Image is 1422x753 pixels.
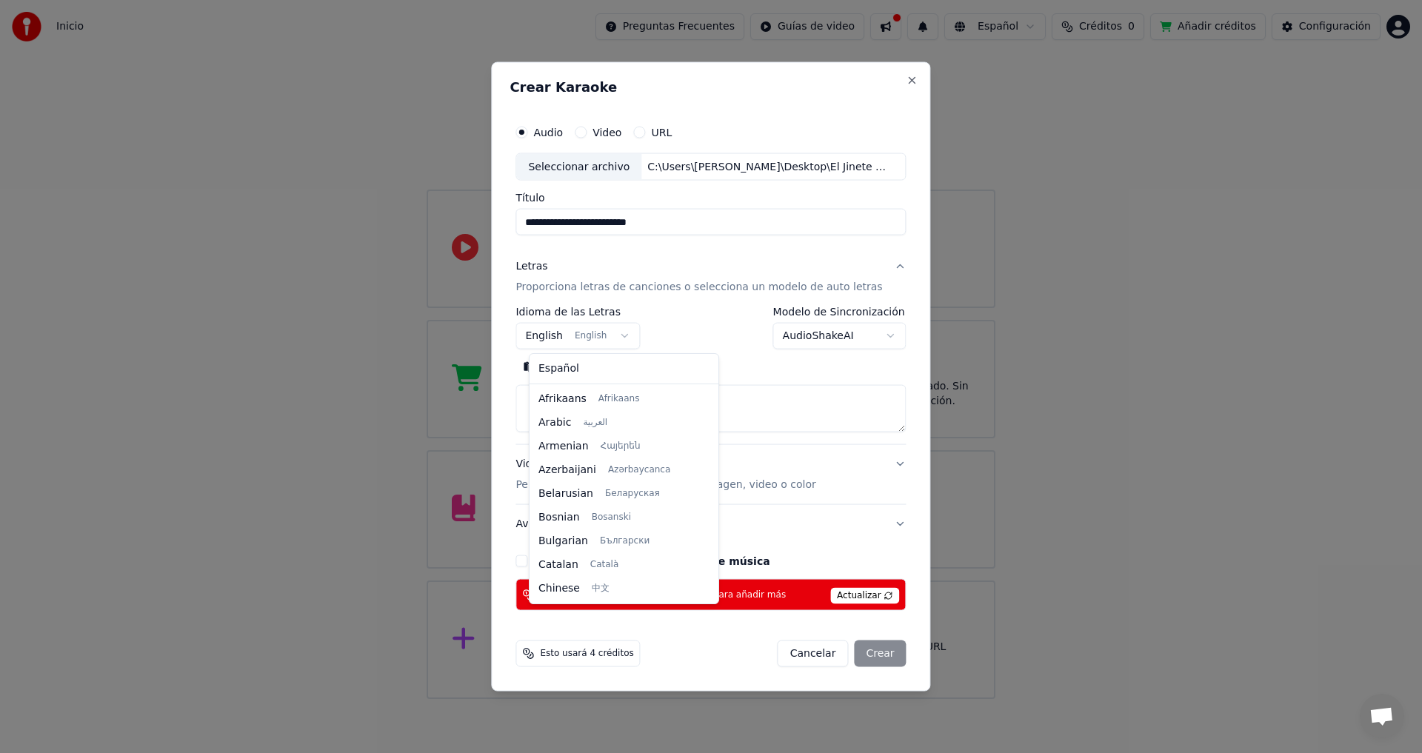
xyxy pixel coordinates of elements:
[538,361,579,376] span: Español
[538,534,588,549] span: Bulgarian
[538,486,593,501] span: Belarusian
[538,463,596,478] span: Azerbaijani
[608,464,670,476] span: Azərbaycanca
[605,488,660,500] span: Беларуская
[538,510,580,525] span: Bosnian
[592,512,631,523] span: Bosanski
[538,415,571,430] span: Arabic
[583,417,607,429] span: العربية
[538,392,587,406] span: Afrikaans
[598,393,640,405] span: Afrikaans
[538,439,589,454] span: Armenian
[601,441,641,452] span: Հայերեն
[592,583,610,595] span: 中文
[600,535,650,547] span: Български
[538,558,578,572] span: Catalan
[538,581,580,596] span: Chinese
[590,559,618,571] span: Català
